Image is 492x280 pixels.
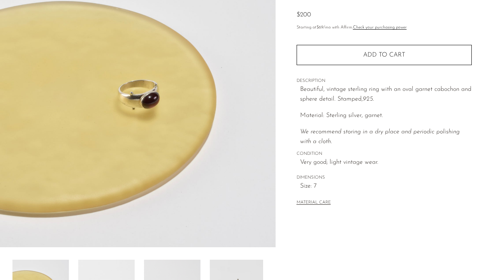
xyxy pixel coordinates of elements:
[297,45,472,65] button: Add to cart
[300,85,472,105] p: Beautiful, vintage sterling ring with an oval garnet cabochon and sphere detail. Stamped,
[297,12,311,18] span: $200
[300,111,472,121] p: Material: Sterling silver, garnet.
[297,78,472,85] span: DESCRIPTION
[297,174,472,181] span: DIMENSIONS
[316,25,323,30] span: $69
[353,25,407,30] a: Check your purchasing power - Learn more about Affirm Financing (opens in modal)
[297,200,331,206] button: MATERIAL CARE
[300,181,472,191] span: Size: 7
[363,96,374,102] em: 925.
[297,24,472,31] p: Starting at /mo with Affirm.
[297,151,472,158] span: CONDITION
[363,51,405,59] span: Add to cart
[300,158,472,168] span: Very good; light vintage wear.
[300,129,460,145] i: We recommend storing in a dry place and periodic polishing with a cloth.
